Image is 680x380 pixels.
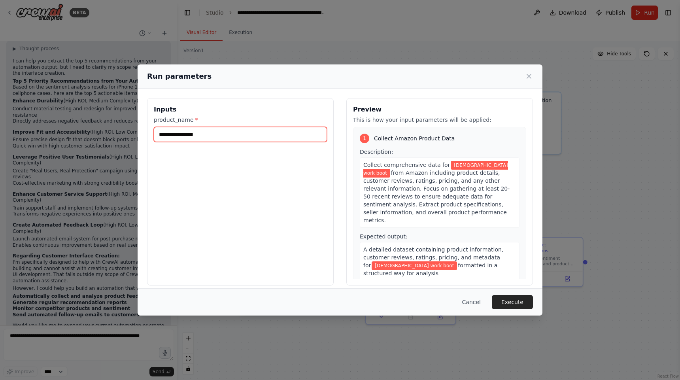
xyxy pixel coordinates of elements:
span: from Amazon including product details, customer reviews, ratings, pricing, and any other relevant... [363,170,510,223]
button: Execute [492,295,533,309]
span: Expected output: [360,233,408,240]
div: 1 [360,134,369,143]
span: Collect comprehensive data for [363,162,450,168]
h3: Inputs [154,105,327,114]
span: Collect Amazon Product Data [374,134,455,142]
span: Description: [360,149,393,155]
span: Variable: product_name [372,261,457,270]
label: product_name [154,116,327,124]
h3: Preview [353,105,526,114]
h2: Run parameters [147,71,212,82]
p: This is how your input parameters will be applied: [353,116,526,124]
span: Variable: product_name [363,161,508,178]
button: Cancel [456,295,487,309]
span: A detailed dataset containing product information, customer reviews, ratings, pricing, and metada... [363,246,503,268]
